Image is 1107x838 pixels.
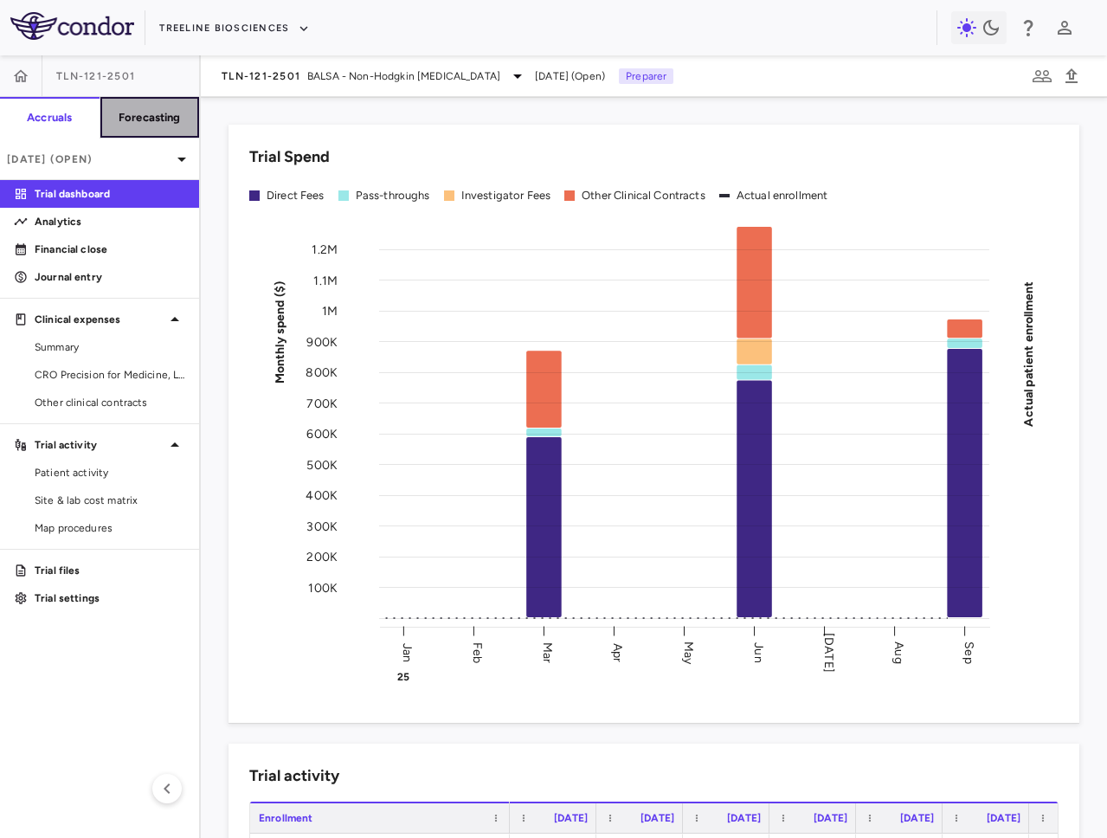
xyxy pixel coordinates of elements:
[1021,280,1036,426] tspan: Actual patient enrollment
[322,304,338,319] tspan: 1M
[751,642,766,662] text: Jun
[400,642,415,661] text: Jan
[312,242,338,257] tspan: 1.2M
[10,12,134,40] img: logo-full-SnFGN8VE.png
[821,633,836,673] text: [DATE]
[35,395,185,410] span: Other clinical contracts
[249,764,339,788] h6: Trial activity
[306,396,338,410] tspan: 700K
[470,641,485,662] text: Feb
[306,488,338,503] tspan: 400K
[159,15,310,42] button: Treeline Biosciences
[900,812,934,824] span: [DATE]
[35,465,185,480] span: Patient activity
[7,151,171,167] p: [DATE] (Open)
[306,550,338,564] tspan: 200K
[397,671,409,683] text: 25
[27,110,72,126] h6: Accruals
[35,269,185,285] p: Journal entry
[35,339,185,355] span: Summary
[119,110,181,126] h6: Forecasting
[987,812,1020,824] span: [DATE]
[313,273,338,287] tspan: 1.1M
[737,188,828,203] div: Actual enrollment
[306,519,338,533] tspan: 300K
[56,69,135,83] span: TLN-121-2501
[35,437,164,453] p: Trial activity
[35,214,185,229] p: Analytics
[35,367,185,383] span: CRO Precision for Medicine, LLC
[35,312,164,327] p: Clinical expenses
[610,642,625,661] text: Apr
[35,563,185,578] p: Trial files
[249,145,330,169] h6: Trial Spend
[582,188,705,203] div: Other Clinical Contracts
[267,188,325,203] div: Direct Fees
[540,641,555,662] text: Mar
[891,641,906,663] text: Aug
[35,590,185,606] p: Trial settings
[35,186,185,202] p: Trial dashboard
[308,580,338,595] tspan: 100K
[681,641,696,664] text: May
[35,520,185,536] span: Map procedures
[306,457,338,472] tspan: 500K
[640,812,674,824] span: [DATE]
[814,812,847,824] span: [DATE]
[461,188,551,203] div: Investigator Fees
[273,280,287,384] tspan: Monthly spend ($)
[307,68,500,84] span: BALSA - Non-Hodgkin [MEDICAL_DATA]
[619,68,673,84] p: Preparer
[962,641,976,663] text: Sep
[554,812,588,824] span: [DATE]
[306,427,338,442] tspan: 600K
[356,188,430,203] div: Pass-throughs
[222,69,300,83] span: TLN-121-2501
[259,812,313,824] span: Enrollment
[306,365,338,380] tspan: 800K
[35,493,185,508] span: Site & lab cost matrix
[35,242,185,257] p: Financial close
[535,68,605,84] span: [DATE] (Open)
[727,812,761,824] span: [DATE]
[306,334,338,349] tspan: 900K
